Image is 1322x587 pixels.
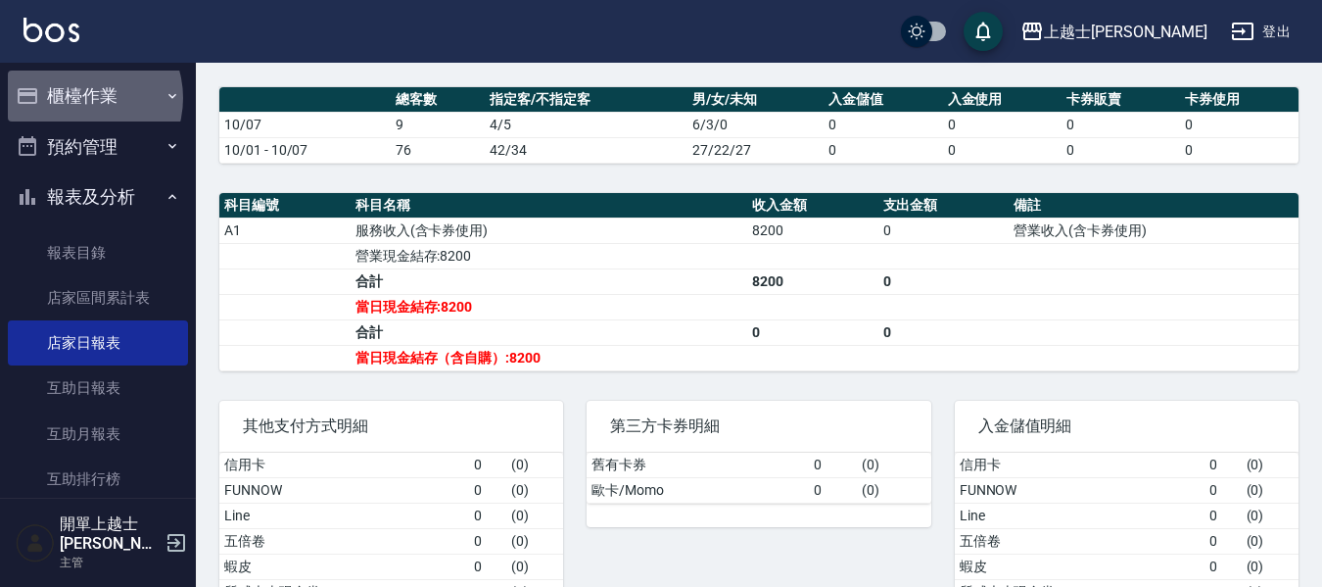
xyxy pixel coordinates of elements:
[1242,503,1298,528] td: ( 0 )
[943,137,1062,163] td: 0
[469,554,506,579] td: 0
[964,12,1003,51] button: save
[878,193,1010,219] th: 支出金額
[955,453,1204,478] td: 信用卡
[587,477,809,503] td: 歐卡/Momo
[1204,528,1242,554] td: 0
[747,218,878,243] td: 8200
[1044,20,1207,44] div: 上越士[PERSON_NAME]
[16,523,55,563] img: Person
[1009,218,1298,243] td: 營業收入(含卡券使用)
[351,319,747,345] td: 合計
[1062,137,1180,163] td: 0
[391,112,484,137] td: 9
[1009,193,1298,219] th: 備註
[809,477,857,503] td: 0
[8,275,188,320] a: 店家區間累計表
[1062,87,1180,113] th: 卡券販賣
[8,122,188,172] button: 預約管理
[955,554,1204,579] td: 蝦皮
[1062,112,1180,137] td: 0
[506,477,563,503] td: ( 0 )
[8,412,188,457] a: 互助月報表
[878,319,1010,345] td: 0
[978,416,1275,436] span: 入金儲值明細
[955,528,1204,554] td: 五倍卷
[8,366,188,411] a: 互助日報表
[351,345,747,370] td: 當日現金結存（含自購）:8200
[219,112,391,137] td: 10/07
[955,477,1204,503] td: FUNNOW
[687,112,824,137] td: 6/3/0
[1242,554,1298,579] td: ( 0 )
[469,503,506,528] td: 0
[1242,477,1298,503] td: ( 0 )
[809,453,857,478] td: 0
[219,554,469,579] td: 蝦皮
[1204,503,1242,528] td: 0
[391,137,484,163] td: 76
[219,87,1298,164] table: a dense table
[747,319,878,345] td: 0
[8,320,188,366] a: 店家日報表
[824,137,942,163] td: 0
[469,477,506,503] td: 0
[824,87,942,113] th: 入金儲值
[1242,528,1298,554] td: ( 0 )
[955,503,1204,528] td: Line
[243,416,540,436] span: 其他支付方式明細
[219,503,469,528] td: Line
[1013,12,1215,52] button: 上越士[PERSON_NAME]
[8,71,188,122] button: 櫃檯作業
[60,554,160,571] p: 主管
[469,453,506,478] td: 0
[610,416,907,436] span: 第三方卡券明細
[485,87,687,113] th: 指定客/不指定客
[219,477,469,503] td: FUNNOW
[824,112,942,137] td: 0
[351,294,747,319] td: 當日現金結存:8200
[1242,453,1298,478] td: ( 0 )
[24,18,79,42] img: Logo
[747,193,878,219] th: 收入金額
[857,453,931,478] td: ( 0 )
[219,218,351,243] td: A1
[219,453,469,478] td: 信用卡
[8,457,188,502] a: 互助排行榜
[506,503,563,528] td: ( 0 )
[351,243,747,269] td: 營業現金結存:8200
[587,453,930,504] table: a dense table
[1204,453,1242,478] td: 0
[878,218,1010,243] td: 0
[485,112,687,137] td: 4/5
[587,453,809,478] td: 舊有卡券
[747,269,878,294] td: 8200
[219,528,469,554] td: 五倍卷
[391,87,484,113] th: 總客數
[1223,14,1298,50] button: 登出
[1180,112,1298,137] td: 0
[8,230,188,275] a: 報表目錄
[1180,87,1298,113] th: 卡券使用
[8,171,188,222] button: 報表及分析
[351,193,747,219] th: 科目名稱
[351,269,747,294] td: 合計
[469,528,506,554] td: 0
[943,87,1062,113] th: 入金使用
[219,137,391,163] td: 10/01 - 10/07
[943,112,1062,137] td: 0
[1204,554,1242,579] td: 0
[1180,137,1298,163] td: 0
[219,193,1298,371] table: a dense table
[687,137,824,163] td: 27/22/27
[506,453,563,478] td: ( 0 )
[60,514,160,554] h5: 開單上越士[PERSON_NAME]
[485,137,687,163] td: 42/34
[506,528,563,554] td: ( 0 )
[1204,477,1242,503] td: 0
[857,477,931,503] td: ( 0 )
[351,218,747,243] td: 服務收入(含卡券使用)
[687,87,824,113] th: 男/女/未知
[506,554,563,579] td: ( 0 )
[878,269,1010,294] td: 0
